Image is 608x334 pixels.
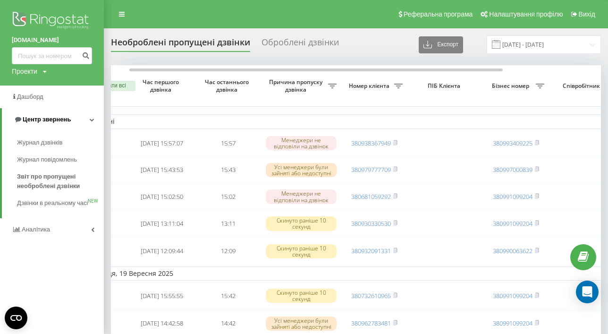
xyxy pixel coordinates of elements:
span: Номер клієнта [346,82,394,90]
a: 380991099204 [493,319,532,327]
div: Оброблені дзвінки [262,37,339,52]
span: Налаштування профілю [489,10,563,18]
div: Проекти [12,67,37,76]
td: 15:43 [195,157,261,182]
img: Ringostat logo [12,9,92,33]
div: Скинуто раніше 10 секунд [266,289,337,303]
td: 15:57 [195,131,261,156]
td: [DATE] 13:11:04 [129,211,195,236]
span: ПІБ Клієнта [415,82,475,90]
a: [DOMAIN_NAME] [12,35,92,45]
span: Журнал повідомлень [17,155,77,164]
td: [DATE] 12:09:44 [129,238,195,265]
div: Менеджери не відповіли на дзвінок [266,136,337,150]
div: Менеджери не відповіли на дзвінок [266,189,337,204]
a: 380930330530 [351,219,391,228]
a: 380962783481 [351,319,391,327]
td: [DATE] 15:02:50 [129,184,195,209]
a: Журнал повідомлень [17,151,104,168]
a: 380938367949 [351,139,391,147]
span: Час першого дзвінка [136,78,187,93]
td: [DATE] 15:55:55 [129,283,195,309]
div: Open Intercom Messenger [576,281,599,303]
td: 12:09 [195,238,261,265]
a: Дзвінки в реальному часіNEW [17,195,104,212]
span: Реферальна програма [404,10,473,18]
span: Дзвінки в реальному часі [17,198,88,208]
button: Обрати всі [88,81,135,91]
div: Необроблені пропущені дзвінки [111,37,250,52]
span: Журнал дзвінків [17,138,62,147]
a: Журнал дзвінків [17,134,104,151]
a: 380932091331 [351,247,391,255]
a: 380991099204 [493,192,532,201]
a: 380993409225 [493,139,532,147]
span: Час останнього дзвінка [203,78,253,93]
a: Звіт про пропущені необроблені дзвінки [17,168,104,195]
a: 380997000839 [493,165,532,174]
div: Скинуто раніше 10 секунд [266,244,337,258]
span: Звіт про пропущені необроблені дзвінки [17,172,99,191]
span: Бізнес номер [488,82,536,90]
a: Центр звернень [2,108,104,131]
td: 15:42 [195,283,261,309]
a: 380990063622 [493,247,532,255]
div: Усі менеджери були зайняті або недоступні [266,317,337,331]
a: 380991099204 [493,291,532,300]
a: 380732610965 [351,291,391,300]
span: Причина пропуску дзвінка [266,78,328,93]
a: 380979777709 [351,165,391,174]
span: Дашборд [17,93,43,100]
button: Експорт [419,36,463,53]
td: [DATE] 15:57:07 [129,131,195,156]
td: 13:11 [195,211,261,236]
div: Усі менеджери були зайняті або недоступні [266,163,337,177]
span: Центр звернень [23,116,71,123]
a: 380681059292 [351,192,391,201]
input: Пошук за номером [12,47,92,64]
td: [DATE] 15:43:53 [129,157,195,182]
a: 380991099204 [493,219,532,228]
span: Вихід [579,10,595,18]
span: Аналiтика [22,226,50,233]
button: Open CMP widget [5,307,27,329]
div: Скинуто раніше 10 секунд [266,216,337,231]
td: 15:02 [195,184,261,209]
